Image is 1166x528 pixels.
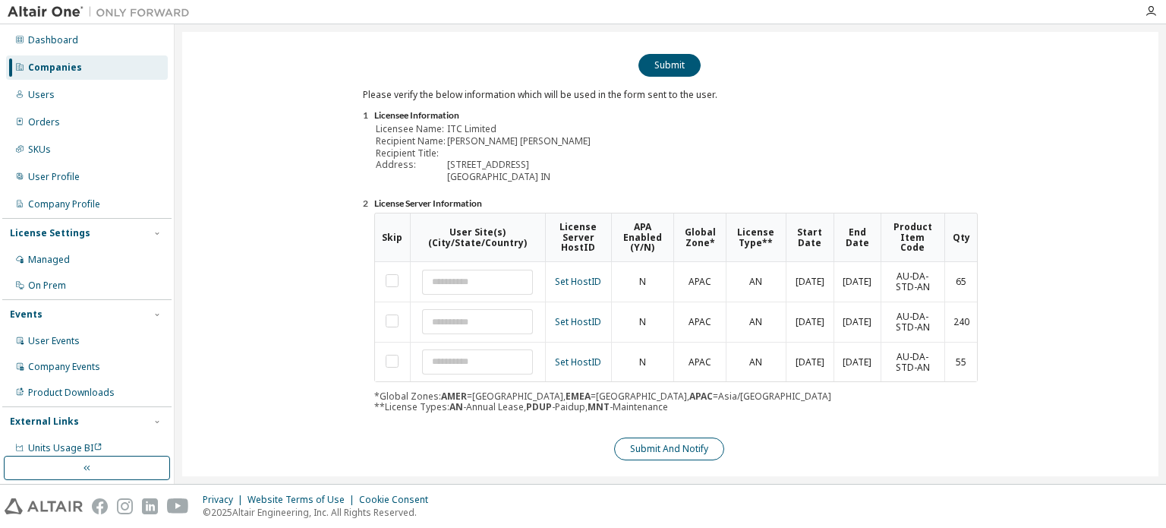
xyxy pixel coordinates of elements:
[834,302,881,342] td: [DATE]
[726,262,785,302] td: AN
[28,280,66,292] div: On Prem
[786,302,834,342] td: [DATE]
[441,390,467,403] b: AMER
[726,302,785,342] td: AN
[28,116,60,128] div: Orders
[376,124,446,134] td: Licensee Name:
[834,342,881,382] td: [DATE]
[726,342,785,382] td: AN
[673,213,726,262] th: Global Zone*
[92,498,108,514] img: facebook.svg
[555,356,601,368] a: Set HostID
[28,89,55,101] div: Users
[555,275,601,288] a: Set HostID
[28,254,70,266] div: Managed
[10,416,79,428] div: External Links
[526,400,552,413] b: PDUP
[614,438,724,460] button: Submit And Notify
[28,144,51,156] div: SKUs
[786,213,834,262] th: Start Date
[786,342,834,382] td: [DATE]
[374,213,978,413] div: *Global Zones: =[GEOGRAPHIC_DATA], =[GEOGRAPHIC_DATA], =Asia/[GEOGRAPHIC_DATA] **License Types: -...
[449,400,463,413] b: AN
[726,213,785,262] th: License Type**
[10,308,43,321] div: Events
[881,262,945,302] td: AU-DA-STD-AN
[247,494,359,506] div: Website Terms of Use
[944,342,977,382] td: 55
[28,34,78,46] div: Dashboard
[611,262,674,302] td: N
[881,342,945,382] td: AU-DA-STD-AN
[944,262,977,302] td: 65
[376,160,446,170] td: Address:
[447,124,591,134] td: ITC Limited
[673,302,726,342] td: APAC
[834,213,881,262] th: End Date
[5,498,83,514] img: altair_logo.svg
[834,262,881,302] td: [DATE]
[376,136,446,147] td: Recipient Name:
[638,54,701,77] button: Submit
[363,89,978,460] div: Please verify the below information which will be used in the form sent to the user.
[28,441,102,454] span: Units Usage BI
[447,136,591,147] td: [PERSON_NAME] [PERSON_NAME]
[359,494,437,506] div: Cookie Consent
[611,302,674,342] td: N
[555,315,601,328] a: Set HostID
[944,213,977,262] th: Qty
[944,302,977,342] td: 240
[786,262,834,302] td: [DATE]
[28,361,100,373] div: Company Events
[117,498,133,514] img: instagram.svg
[447,172,591,182] td: [GEOGRAPHIC_DATA] IN
[673,342,726,382] td: APAC
[28,198,100,210] div: Company Profile
[375,213,410,262] th: Skip
[881,213,945,262] th: Product Item Code
[376,148,446,159] td: Recipient Title:
[203,494,247,506] div: Privacy
[374,198,978,210] li: License Server Information
[374,110,978,122] li: Licensee Information
[673,262,726,302] td: APAC
[410,213,545,262] th: User Site(s) (City/State/Country)
[167,498,189,514] img: youtube.svg
[28,387,115,399] div: Product Downloads
[689,390,713,403] b: APAC
[10,227,90,239] div: License Settings
[28,171,80,183] div: User Profile
[447,160,591,170] td: [STREET_ADDRESS]
[545,213,611,262] th: License Server HostID
[611,342,674,382] td: N
[142,498,158,514] img: linkedin.svg
[28,335,80,347] div: User Events
[588,400,610,413] b: MNT
[28,62,82,74] div: Companies
[611,213,674,262] th: APA Enabled (Y/N)
[8,5,197,20] img: Altair One
[566,390,591,403] b: EMEA
[881,302,945,342] td: AU-DA-STD-AN
[203,506,437,519] p: © 2025 Altair Engineering, Inc. All Rights Reserved.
